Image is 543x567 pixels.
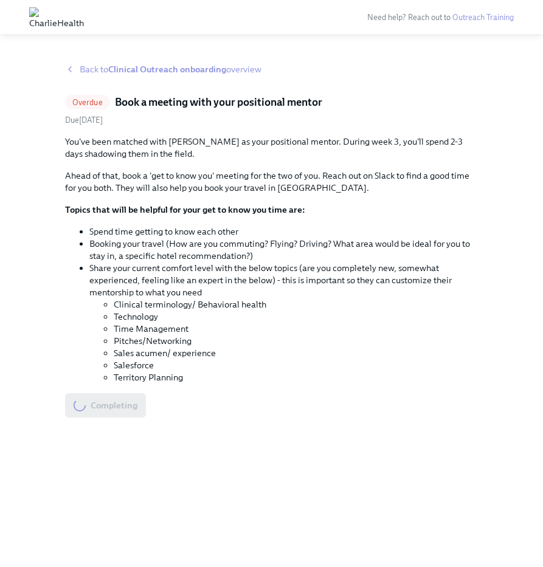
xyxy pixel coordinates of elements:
li: Territory Planning [114,371,479,383]
li: Share your current comfort level with the below topics (are you completely new, somewhat experien... [89,262,479,383]
li: Spend time getting to know each other [89,225,479,238]
a: Back toClinical Outreach onboardingoverview [65,63,479,75]
li: Technology [114,311,479,323]
li: Salesforce [114,359,479,371]
li: Clinical terminology/ Behavioral health [114,298,479,311]
li: Sales acumen/ experience [114,347,479,359]
a: Outreach Training [452,13,514,22]
strong: Clinical Outreach onboarding [108,64,226,75]
span: Back to overview [80,63,261,75]
strong: Topics that will be helpful for your get to know you time are: [65,204,305,215]
span: Need help? Reach out to [367,13,514,22]
h5: Book a meeting with your positional mentor [115,95,322,109]
p: Ahead of that, book a 'get to know you' meeting for the two of you. Reach out on Slack to find a ... [65,170,479,194]
li: Pitches/Networking [114,335,479,347]
span: Overdue [65,98,110,107]
span: Wednesday, August 20th 2025, 10:00 am [65,115,103,125]
li: Time Management [114,323,479,335]
img: CharlieHealth [29,7,84,27]
p: You've been matched with [PERSON_NAME] as your positional mentor. During week 3, you'll spend 2-3... [65,136,479,160]
li: Booking your travel (How are you commuting? Flying? Driving? What area would be ideal for you to ... [89,238,479,262]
